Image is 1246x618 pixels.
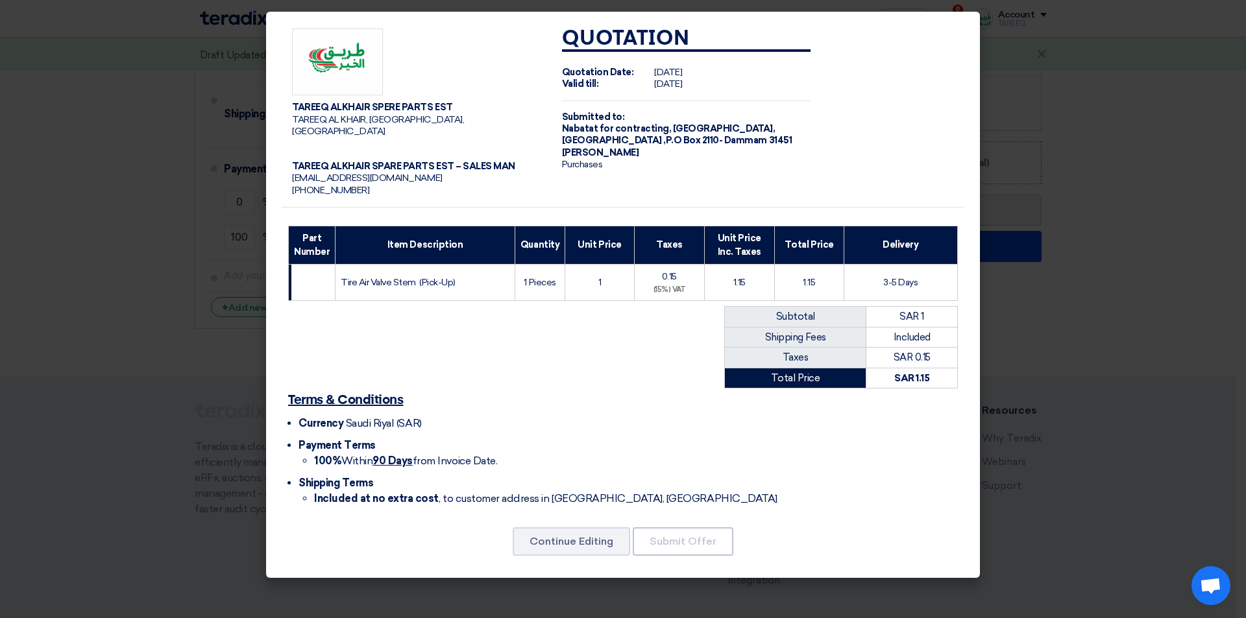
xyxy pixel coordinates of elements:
span: [GEOGRAPHIC_DATA], [GEOGRAPHIC_DATA] ,P.O Box 2110- Dammam 31451 [562,123,792,146]
td: Shipping Fees [725,327,866,348]
span: SAR 0.15 [894,351,931,363]
div: TAREEQ ALKHAIR SPARE PARTS EST – SALES MAN [292,161,541,172]
span: Included [894,331,931,343]
th: Total Price [774,226,844,264]
button: Continue Editing [513,527,630,556]
strong: Submitted to: [562,112,625,123]
td: SAR 1 [866,307,958,327]
img: Company Logo [292,29,383,96]
span: [PERSON_NAME] [562,147,639,158]
u: Terms & Conditions [288,394,403,407]
span: 1.15 [803,277,815,288]
strong: Quotation [562,29,690,49]
th: Delivery [844,226,957,264]
span: [EMAIL_ADDRESS][DOMAIN_NAME] [292,172,443,184]
div: TAREEQ ALKHAIR SPERE PARTS EST [292,102,541,113]
strong: Valid till: [562,78,599,89]
span: Saudi Riyal (SAR) [346,417,422,429]
span: Nabatat for contracting, [562,123,671,134]
th: Unit Price Inc. Taxes [704,226,774,264]
th: Part Number [289,226,336,264]
div: Open chat [1191,566,1230,605]
td: Taxes [725,348,866,368]
th: Unit Price [565,226,635,264]
strong: Quotation Date: [562,67,634,78]
td: Total Price [725,368,866,388]
span: Tire Air Valve Stem (Pick-Up) [341,277,456,288]
u: 90 Days [373,455,413,467]
th: Quantity [515,226,565,264]
span: 1 Pieces [524,277,556,288]
th: Item Description [336,226,515,264]
span: TAREEQ AL KHAIR, [GEOGRAPHIC_DATA], [GEOGRAPHIC_DATA] [292,114,464,137]
strong: 100% [314,455,341,467]
span: Payment Terms [299,439,376,451]
strong: Included at no extra cost [314,492,439,505]
span: 0.15 [662,271,677,282]
th: Taxes [634,226,704,264]
strong: SAR 1.15 [894,372,929,384]
button: Submit Offer [633,527,733,556]
span: Purchases [562,159,603,170]
span: Within from Invoice Date. [314,455,497,467]
span: [DATE] [654,78,682,89]
span: 3-5 Days [883,277,918,288]
td: Subtotal [725,307,866,327]
span: 1.15 [733,277,746,288]
span: Shipping Terms [299,477,373,489]
span: Currency [299,417,343,429]
span: 1 [598,277,602,288]
span: [PHONE_NUMBER] [292,185,369,196]
div: (15%) VAT [640,285,699,296]
span: [DATE] [654,67,682,78]
li: , to customer address in [GEOGRAPHIC_DATA], [GEOGRAPHIC_DATA] [314,491,958,506]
